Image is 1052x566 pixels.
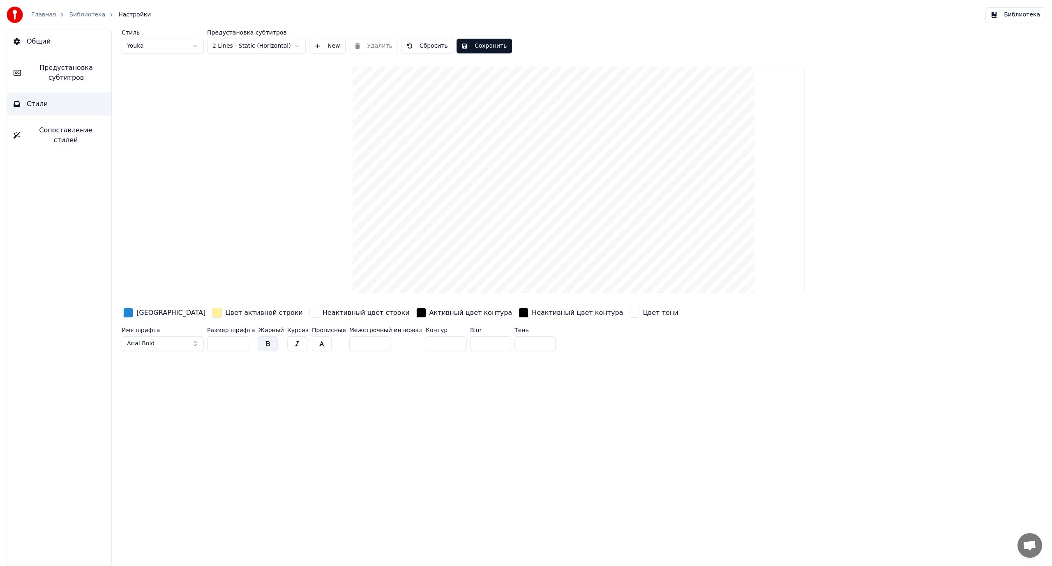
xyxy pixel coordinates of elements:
[985,7,1045,22] button: Библиотека
[28,63,105,83] span: Предустановка субтитров
[628,306,680,319] button: Цвет тени
[258,327,284,333] label: Жирный
[415,306,514,319] button: Активный цвет контура
[457,39,512,53] button: Сохранить
[27,99,48,109] span: Стили
[122,327,204,333] label: Имя шрифта
[127,340,155,348] span: Arial Bold
[210,306,305,319] button: Цвет активной строки
[7,7,23,23] img: youka
[426,327,467,333] label: Контур
[532,308,623,318] div: Неактивный цвет контура
[122,306,207,319] button: [GEOGRAPHIC_DATA]
[312,327,346,333] label: Прописные
[207,30,306,35] label: Предустановка субтитров
[31,11,56,19] a: Главная
[27,37,51,46] span: Общий
[118,11,151,19] span: Настройки
[643,308,678,318] div: Цвет тени
[429,308,512,318] div: Активный цвет контура
[349,327,422,333] label: Межстрочный интервал
[470,327,511,333] label: Blur
[401,39,453,53] button: Сбросить
[7,56,111,89] button: Предустановка субтитров
[7,30,111,53] button: Общий
[1017,533,1042,558] div: Открытый чат
[207,327,255,333] label: Размер шрифта
[225,308,303,318] div: Цвет активной строки
[122,30,204,35] label: Стиль
[514,327,556,333] label: Тень
[31,11,151,19] nav: breadcrumb
[7,92,111,116] button: Стили
[287,327,309,333] label: Курсив
[323,308,410,318] div: Неактивный цвет строки
[7,119,111,152] button: Сопоставление стилей
[308,306,411,319] button: Неактивный цвет строки
[309,39,346,53] button: New
[136,308,205,318] div: [GEOGRAPHIC_DATA]
[69,11,105,19] a: Библиотека
[27,125,105,145] span: Сопоставление стилей
[517,306,625,319] button: Неактивный цвет контура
